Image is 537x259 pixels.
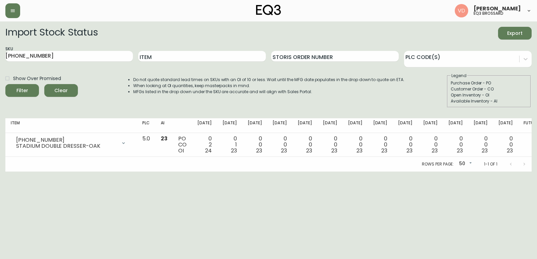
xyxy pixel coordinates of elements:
[451,73,467,79] legend: Legend
[11,136,132,150] div: [PHONE_NUMBER]STADIUM DOUBLE DRESSER-OAK
[133,89,404,95] li: MFGs listed in the drop down under the SKU are accurate and will align with Sales Portal.
[292,118,318,133] th: [DATE]
[161,135,167,142] span: 23
[306,147,312,154] span: 23
[507,147,513,154] span: 23
[418,118,443,133] th: [DATE]
[331,147,337,154] span: 23
[248,136,262,154] div: 0 0
[217,118,242,133] th: [DATE]
[451,86,527,92] div: Customer Order - CO
[503,29,526,38] span: Export
[298,136,312,154] div: 0 0
[457,147,463,154] span: 23
[192,118,217,133] th: [DATE]
[13,75,61,82] span: Show Over Promised
[323,136,337,154] div: 0 0
[474,11,503,15] h5: eq3 brossard
[373,136,388,154] div: 0 0
[468,118,493,133] th: [DATE]
[406,147,412,154] span: 23
[242,118,267,133] th: [DATE]
[44,84,78,97] button: Clear
[256,147,262,154] span: 23
[356,147,362,154] span: 23
[498,136,513,154] div: 0 0
[484,161,497,167] p: 1-1 of 1
[16,143,117,149] div: STADIUM DOUBLE DRESSER-OAK
[456,158,473,170] div: 50
[493,118,518,133] th: [DATE]
[381,147,387,154] span: 23
[451,80,527,86] div: Purchase Order - PO
[178,136,187,154] div: PO CO
[498,27,532,40] button: Export
[281,147,287,154] span: 23
[197,136,212,154] div: 0 2
[474,6,521,11] span: [PERSON_NAME]
[137,133,155,157] td: 5.0
[205,147,212,154] span: 24
[432,147,438,154] span: 23
[443,118,468,133] th: [DATE]
[133,77,404,83] li: Do not quote standard lead times on SKUs with an OI of 10 or less. Wait until the MFG date popula...
[343,118,368,133] th: [DATE]
[393,118,418,133] th: [DATE]
[273,136,287,154] div: 0 0
[256,5,281,15] img: logo
[5,27,98,40] h2: Import Stock Status
[318,118,343,133] th: [DATE]
[231,147,237,154] span: 23
[178,147,184,154] span: OI
[451,92,527,98] div: Open Inventory - OI
[267,118,292,133] th: [DATE]
[133,83,404,89] li: When looking at OI quantities, keep masterpacks in mind.
[50,86,72,95] span: Clear
[16,137,117,143] div: [PHONE_NUMBER]
[348,136,362,154] div: 0 0
[5,84,39,97] button: Filter
[455,4,468,17] img: 34cbe8de67806989076631741e6a7c6b
[474,136,488,154] div: 0 0
[423,136,438,154] div: 0 0
[398,136,412,154] div: 0 0
[451,98,527,104] div: Available Inventory - AI
[137,118,155,133] th: PLC
[16,86,28,95] div: Filter
[482,147,488,154] span: 23
[448,136,463,154] div: 0 0
[422,161,454,167] p: Rows per page:
[155,118,173,133] th: AI
[5,118,137,133] th: Item
[223,136,237,154] div: 0 1
[368,118,393,133] th: [DATE]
